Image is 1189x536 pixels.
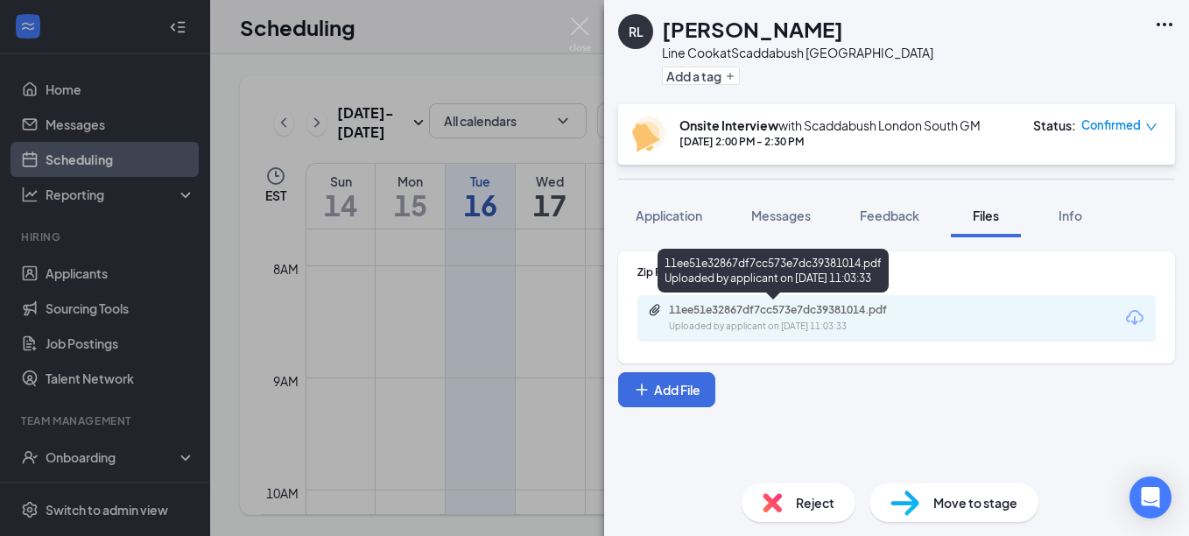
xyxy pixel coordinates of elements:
div: with Scaddabush London South GM [679,116,981,134]
h1: [PERSON_NAME] [662,14,843,44]
svg: Plus [725,71,735,81]
svg: Ellipses [1154,14,1175,35]
div: [DATE] 2:00 PM - 2:30 PM [679,134,981,149]
a: Paperclip11ee51e32867df7cc573e7dc39381014.pdfUploaded by applicant on [DATE] 11:03:33 [648,303,932,334]
span: Application [636,208,702,223]
div: Zip Recruiter Resume [637,264,1156,279]
div: Line Cook at Scaddabush [GEOGRAPHIC_DATA] [662,44,933,61]
span: Files [973,208,999,223]
span: Feedback [860,208,919,223]
span: down [1145,121,1157,133]
span: Messages [751,208,811,223]
b: Onsite Interview [679,117,778,133]
div: RL [629,23,644,40]
span: Reject [796,493,834,512]
span: Confirmed [1081,116,1141,134]
svg: Download [1124,307,1145,328]
span: Move to stage [933,493,1017,512]
svg: Paperclip [648,303,662,317]
div: Uploaded by applicant on [DATE] 11:03:33 [669,320,932,334]
div: Status : [1033,116,1076,134]
div: 11ee51e32867df7cc573e7dc39381014.pdf Uploaded by applicant on [DATE] 11:03:33 [658,249,889,293]
button: PlusAdd a tag [662,67,740,85]
span: Info [1059,208,1082,223]
button: Add FilePlus [618,372,715,407]
div: 11ee51e32867df7cc573e7dc39381014.pdf [669,303,914,317]
svg: Plus [633,381,651,398]
div: Open Intercom Messenger [1129,476,1171,518]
